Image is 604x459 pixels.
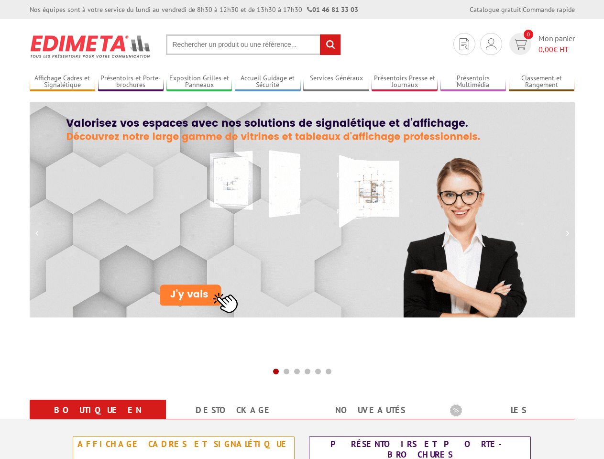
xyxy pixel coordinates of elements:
[523,5,575,14] a: Commande rapide
[513,39,527,50] img: devis rapide
[538,44,553,54] span: 0,00
[30,5,358,14] div: Nos équipes sont à votre service du lundi au vendredi de 8h30 à 12h30 et de 13h30 à 17h30
[486,38,496,50] img: devis rapide
[303,74,369,90] a: Services Généraux
[166,34,341,55] input: Rechercher un produit ou une référence...
[235,74,301,90] a: Accueil Guidage et Sécurité
[30,74,96,90] a: Affichage Cadres et Signalétique
[372,74,438,90] a: Présentoirs Presse et Journaux
[98,74,164,90] a: Présentoirs et Porte-brochures
[76,439,292,449] div: Affichage Cadres et Signalétique
[320,34,340,55] input: rechercher
[538,44,575,55] span: € HT
[460,38,469,50] img: devis rapide
[470,5,521,14] a: Catalogue gratuit
[314,402,427,419] a: nouveautés
[538,33,575,55] span: Mon panier
[166,74,232,90] a: Exposition Grilles et Panneaux
[440,74,506,90] a: Présentoirs Multimédia
[507,33,575,55] a: devis rapide 0 Mon panier 0,00€ HT
[177,402,291,419] a: Destockage
[509,74,575,90] a: Classement et Rangement
[30,29,152,64] img: Présentoir, panneau, stand - Edimeta - PLV, affichage, mobilier bureau, entreprise
[470,5,575,14] div: |
[450,402,570,421] b: Les promotions
[450,402,563,436] a: Les promotions
[524,30,533,39] span: 0
[307,5,358,14] strong: 01 46 81 33 03
[41,402,154,436] a: Boutique en ligne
